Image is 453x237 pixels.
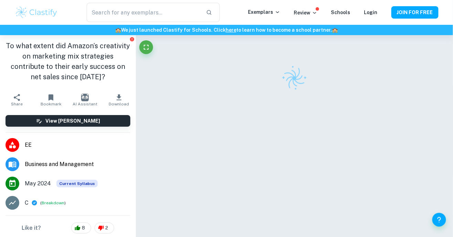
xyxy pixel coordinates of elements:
[56,180,98,187] div: This exemplar is based on the current syllabus. Feel free to refer to it for inspiration/ideas wh...
[278,61,312,95] img: Clastify logo
[78,225,89,231] span: 8
[6,115,130,127] button: View [PERSON_NAME]
[71,223,91,234] div: 8
[15,6,58,19] img: Clastify logo
[45,117,100,125] h6: View [PERSON_NAME]
[391,6,439,19] button: JOIN FOR FREE
[139,40,153,54] button: Fullscreen
[226,27,236,33] a: here
[332,27,338,33] span: 🏫
[25,179,51,188] span: May 2024
[73,102,97,106] span: AI Assistant
[129,37,134,42] button: Report issue
[294,9,317,17] p: Review
[432,213,446,227] button: Help and Feedback
[68,90,102,110] button: AI Assistant
[42,200,64,206] button: Breakdown
[364,10,378,15] a: Login
[331,10,350,15] a: Schools
[102,90,136,110] button: Download
[95,223,114,234] div: 2
[1,26,452,34] h6: We just launched Clastify for Schools. Click to learn how to become a school partner.
[87,3,200,22] input: Search for any exemplars...
[6,41,130,82] h1: To what extent did Amazon’s creativity on marketing mix strategies contribute to their early succ...
[248,8,280,16] p: Exemplars
[22,224,41,232] h6: Like it?
[81,94,89,101] img: AI Assistant
[109,102,129,106] span: Download
[11,102,23,106] span: Share
[102,225,112,231] span: 2
[25,160,130,168] span: Business and Management
[25,141,130,149] span: EE
[34,90,68,110] button: Bookmark
[115,27,121,33] span: 🏫
[41,102,62,106] span: Bookmark
[56,180,98,187] span: Current Syllabus
[40,200,66,206] span: ( )
[25,199,29,207] p: C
